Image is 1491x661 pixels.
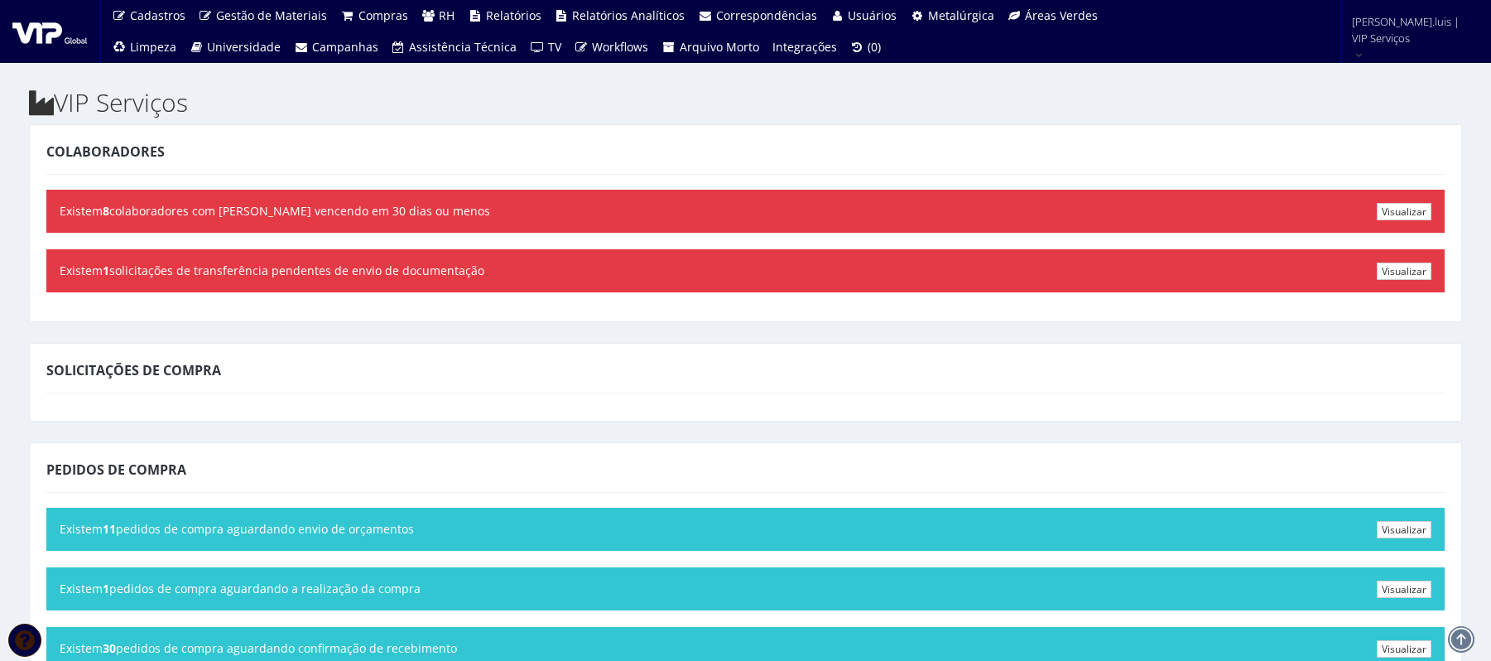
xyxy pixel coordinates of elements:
[1377,263,1431,280] a: Visualizar
[568,31,656,63] a: Workflows
[680,39,759,55] span: Arquivo Morto
[548,39,561,55] span: TV
[385,31,524,63] a: Assistência Técnica
[103,203,109,219] b: 8
[46,508,1445,551] div: Existem pedidos de compra aguardando envio de orçamentos
[183,31,288,63] a: Universidade
[572,7,685,23] span: Relatórios Analíticos
[716,7,817,23] span: Correspondências
[105,31,183,63] a: Limpeza
[592,39,648,55] span: Workflows
[287,31,385,63] a: Campanhas
[46,361,221,379] span: Solicitações de Compra
[1025,7,1098,23] span: Áreas Verdes
[103,521,116,537] b: 11
[928,7,994,23] span: Metalúrgica
[1352,13,1469,46] span: [PERSON_NAME].luis | VIP Serviços
[766,31,844,63] a: Integrações
[844,31,888,63] a: (0)
[103,640,116,656] b: 30
[312,39,378,55] span: Campanhas
[207,39,281,55] span: Universidade
[1377,640,1431,658] a: Visualizar
[848,7,897,23] span: Usuários
[1377,581,1431,598] a: Visualizar
[46,190,1445,233] div: Existem colaboradores com [PERSON_NAME] vencendo em 30 dias ou menos
[486,7,541,23] span: Relatórios
[103,263,109,278] b: 1
[103,581,109,596] b: 1
[1377,203,1431,220] a: Visualizar
[439,7,455,23] span: RH
[772,39,837,55] span: Integrações
[46,567,1445,610] div: Existem pedidos de compra aguardando a realização da compra
[29,89,1462,116] h2: VIP Serviços
[130,7,185,23] span: Cadastros
[868,39,881,55] span: (0)
[46,461,186,479] span: Pedidos de Compra
[409,39,517,55] span: Assistência Técnica
[130,39,176,55] span: Limpeza
[1377,521,1431,538] a: Visualizar
[46,249,1445,292] div: Existem solicitações de transferência pendentes de envio de documentação
[12,19,87,44] img: logo
[523,31,568,63] a: TV
[46,142,165,161] span: Colaboradores
[216,7,327,23] span: Gestão de Materiais
[358,7,408,23] span: Compras
[655,31,766,63] a: Arquivo Morto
